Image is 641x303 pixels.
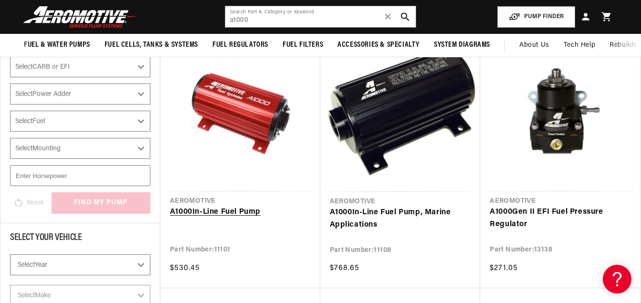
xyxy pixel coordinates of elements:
select: Power Adder [10,84,150,104]
summary: Accessories & Specialty [330,34,427,56]
a: A1000Gen II EFI Fuel Pressure Regulator [490,206,630,230]
summary: Tech Help [557,34,602,57]
span: Tech Help [564,40,595,51]
button: PUMP FINDER [497,6,575,28]
input: Search by Part Number, Category or Keyword [225,6,416,27]
summary: Fuel & Water Pumps [17,34,97,56]
summary: Fuel Regulators [205,34,275,56]
img: Aeromotive [21,6,140,28]
button: search button [395,6,416,27]
input: Enter Horsepower [10,165,150,186]
summary: Fuel Cells, Tanks & Systems [97,34,205,56]
select: Mounting [10,138,150,159]
summary: System Diagrams [427,34,497,56]
select: Year [10,254,150,275]
span: Rebuilds [609,40,637,51]
select: Fuel [10,111,150,132]
span: Fuel Cells, Tanks & Systems [105,40,198,50]
span: Accessories & Specialty [337,40,420,50]
span: Fuel & Water Pumps [24,40,90,50]
summary: Fuel Filters [275,34,330,56]
span: Fuel Filters [283,40,323,50]
span: System Diagrams [434,40,490,50]
a: A1000In-Line Fuel Pump, Marine Applications [330,207,471,231]
div: Select Your Vehicle [10,233,150,245]
span: About Us [519,42,549,49]
select: CARB or EFI [10,56,150,77]
a: A1000In-Line Fuel Pump [170,206,311,219]
span: ✕ [384,9,392,24]
a: About Us [512,34,557,57]
span: Fuel Regulators [212,40,268,50]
